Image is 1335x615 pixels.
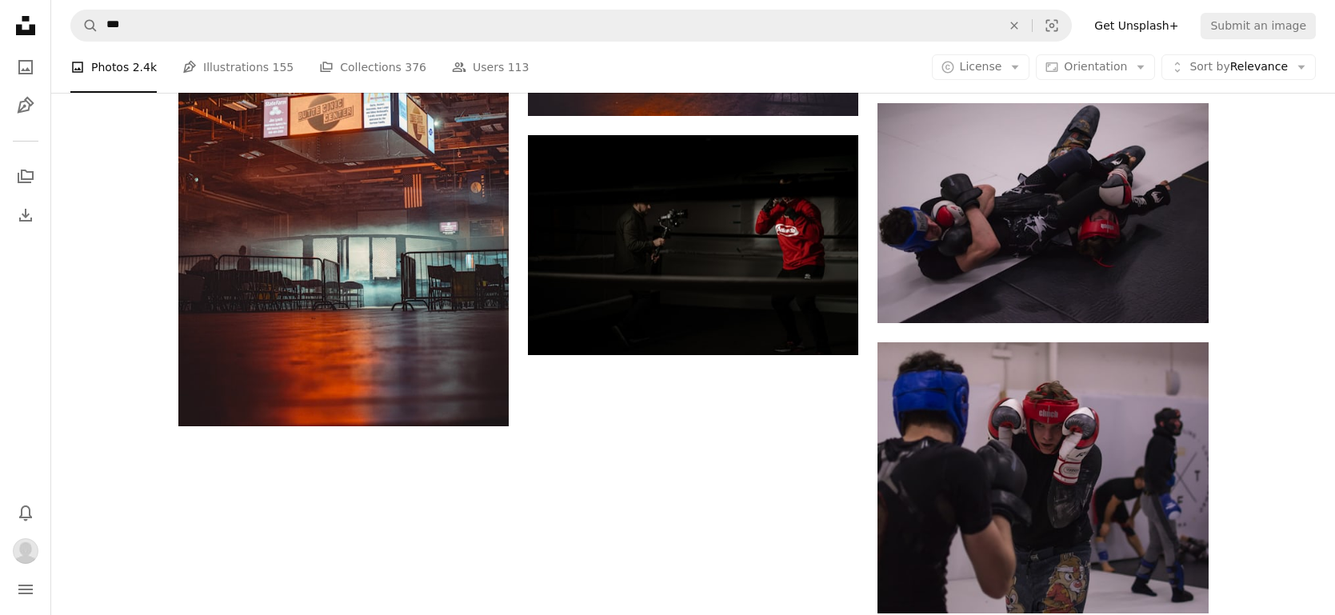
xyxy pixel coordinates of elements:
span: 376 [405,58,426,76]
a: Download History [10,199,42,231]
img: Avatar of user Veronica Johnson [13,538,38,564]
a: Illustrations 155 [182,42,294,93]
span: Orientation [1064,60,1127,73]
button: Notifications [10,497,42,529]
button: Search Unsplash [71,10,98,41]
img: man in black t-shirt and black and white helmet [877,342,1208,613]
a: man in red hoodie and black pants playing guitar [528,238,858,252]
button: Profile [10,535,42,567]
a: Get Unsplash+ [1085,13,1188,38]
a: a large room with a lot of tables and chairs [178,170,509,185]
img: man in black and red boxing gloves [877,103,1208,323]
button: Menu [10,573,42,605]
a: man in black and red boxing gloves [877,206,1208,220]
span: License [960,60,1002,73]
button: Submit an image [1201,13,1316,38]
span: 113 [508,58,530,76]
span: 155 [273,58,294,76]
a: Collections [10,161,42,193]
span: Relevance [1189,59,1288,75]
button: Visual search [1033,10,1071,41]
button: Clear [997,10,1032,41]
button: License [932,54,1030,80]
button: Sort byRelevance [1161,54,1316,80]
a: Photos [10,51,42,83]
img: man in red hoodie and black pants playing guitar [528,135,858,355]
form: Find visuals sitewide [70,10,1072,42]
a: Home — Unsplash [10,10,42,45]
button: Orientation [1036,54,1155,80]
span: Sort by [1189,60,1229,73]
a: man in black t-shirt and black and white helmet [877,470,1208,485]
a: Illustrations [10,90,42,122]
a: Collections 376 [319,42,426,93]
a: Users 113 [452,42,529,93]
